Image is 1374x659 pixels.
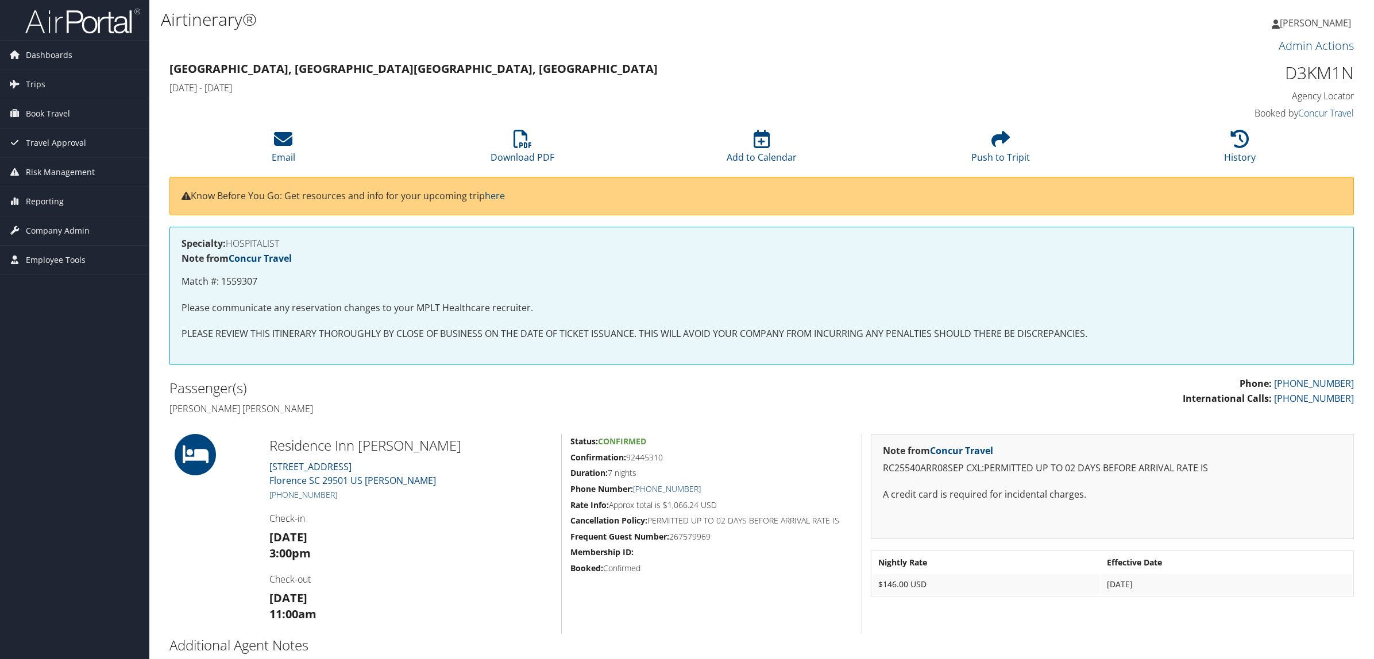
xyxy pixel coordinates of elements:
a: Push to Tripit [971,136,1030,164]
th: Effective Date [1101,552,1352,573]
a: History [1224,136,1256,164]
h4: Agency Locator [1071,90,1354,102]
strong: Duration: [570,467,608,478]
h5: Approx total is $1,066.24 USD [570,499,853,511]
p: Know Before You Go: Get resources and info for your upcoming trip [182,189,1342,204]
strong: Phone Number: [570,483,633,494]
a: Email [272,136,295,164]
strong: International Calls: [1183,392,1272,405]
span: Trips [26,70,45,99]
strong: Membership ID: [570,546,634,557]
strong: [GEOGRAPHIC_DATA], [GEOGRAPHIC_DATA] [GEOGRAPHIC_DATA], [GEOGRAPHIC_DATA] [169,61,658,76]
th: Nightly Rate [873,552,1100,573]
strong: Cancellation Policy: [570,515,647,526]
span: Reporting [26,187,64,216]
h4: HOSPITALIST [182,239,1342,248]
p: RC25540ARR08SEP CXL:PERMITTED UP TO 02 DAYS BEFORE ARRIVAL RATE IS [883,461,1342,476]
h4: [DATE] - [DATE] [169,82,1053,94]
strong: Note from [883,444,993,457]
a: [PHONE_NUMBER] [633,483,701,494]
a: Add to Calendar [727,136,797,164]
a: [PERSON_NAME] [1272,6,1363,40]
h5: PERMITTED UP TO 02 DAYS BEFORE ARRIVAL RATE IS [570,515,853,526]
span: Risk Management [26,158,95,187]
span: Confirmed [598,436,646,447]
td: $146.00 USD [873,574,1100,595]
strong: Frequent Guest Number: [570,531,669,542]
strong: 3:00pm [269,545,311,561]
td: [DATE] [1101,574,1352,595]
span: Dashboards [26,41,72,69]
span: Company Admin [26,216,90,245]
span: Travel Approval [26,129,86,157]
a: Concur Travel [930,444,993,457]
strong: Booked: [570,563,603,573]
h2: Passenger(s) [169,378,753,398]
p: A credit card is required for incidental charges. [883,487,1342,502]
a: here [485,189,505,202]
strong: Confirmation: [570,452,626,463]
span: [PERSON_NAME] [1280,17,1351,29]
a: Download PDF [491,136,554,164]
strong: Status: [570,436,598,447]
p: Please communicate any reservation changes to your MPLT Healthcare recruiter. [182,301,1342,316]
h4: Booked by [1071,107,1354,119]
a: [PHONE_NUMBER] [269,489,337,500]
p: PLEASE REVIEW THIS ITINERARY THOROUGHLY BY CLOSE OF BUSINESS ON THE DATE OF TICKET ISSUANCE. THIS... [182,327,1342,342]
a: Concur Travel [1298,107,1354,119]
a: Concur Travel [229,252,292,265]
span: Book Travel [26,99,70,128]
span: Employee Tools [26,246,86,274]
strong: Specialty: [182,237,226,250]
h4: Check-in [269,512,553,525]
h1: D3KM1N [1071,61,1354,85]
h2: Residence Inn [PERSON_NAME] [269,436,553,455]
h4: [PERSON_NAME] [PERSON_NAME] [169,402,753,415]
strong: Phone: [1240,377,1272,390]
h5: Confirmed [570,563,853,574]
h5: 7 nights [570,467,853,479]
strong: Note from [182,252,292,265]
img: airportal-logo.png [25,7,140,34]
h5: 92445310 [570,452,853,463]
h4: Check-out [269,573,553,586]
h5: 267579969 [570,531,853,542]
a: Admin Actions [1279,38,1354,53]
h1: Airtinerary® [161,7,962,32]
h2: Additional Agent Notes [169,635,1354,655]
strong: [DATE] [269,590,307,606]
strong: Rate Info: [570,499,609,510]
a: [PHONE_NUMBER] [1274,392,1354,405]
a: [PHONE_NUMBER] [1274,377,1354,390]
strong: 11:00am [269,606,317,622]
strong: [DATE] [269,529,307,545]
a: [STREET_ADDRESS]Florence SC 29501 US [PERSON_NAME] [269,460,436,487]
p: Match #: 1559307 [182,274,1342,289]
